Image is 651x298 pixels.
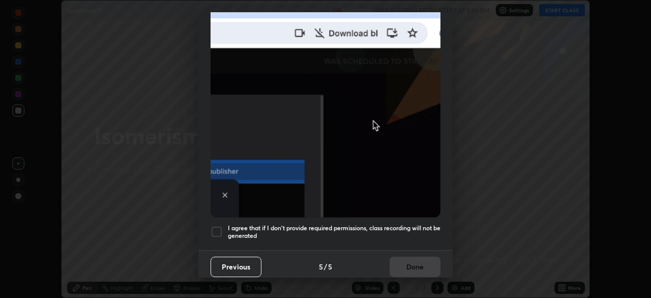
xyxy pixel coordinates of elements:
button: Previous [211,257,261,277]
h4: 5 [328,261,332,272]
h5: I agree that if I don't provide required permissions, class recording will not be generated [228,224,440,240]
h4: / [324,261,327,272]
h4: 5 [319,261,323,272]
